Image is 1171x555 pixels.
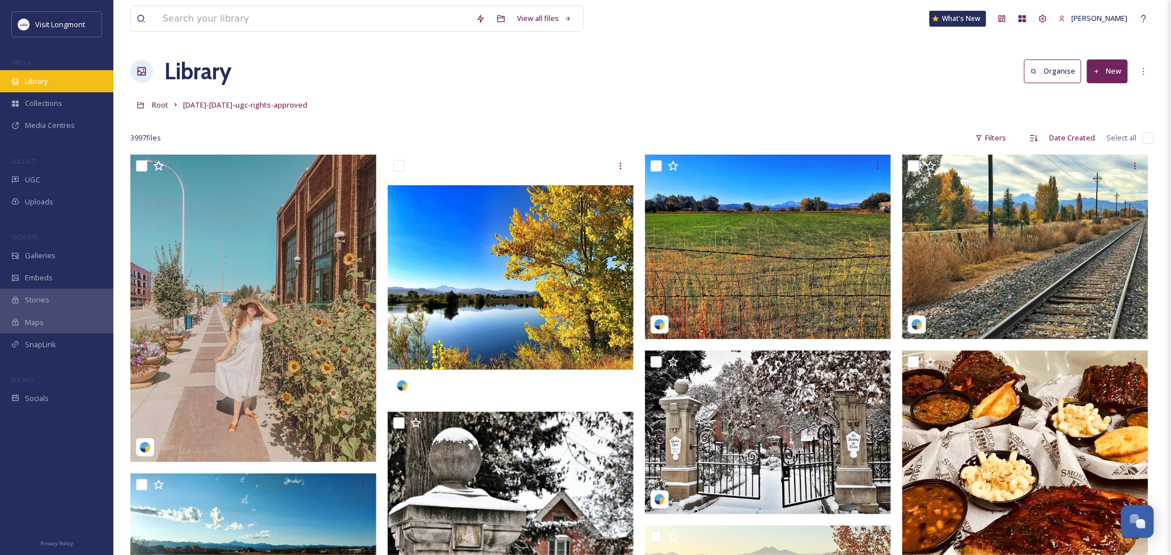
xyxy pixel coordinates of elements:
[1072,13,1128,23] span: [PERSON_NAME]
[25,76,48,87] span: Library
[11,375,34,384] span: SOCIALS
[25,294,49,305] span: Stories
[1024,59,1087,83] a: Organise
[1121,505,1154,538] button: Open Chat
[511,7,578,29] a: View all files
[25,339,56,350] span: SnapLink
[25,250,56,261] span: Galleries
[397,380,408,391] img: snapsea-logo.png
[18,19,29,30] img: longmont.jpg
[25,98,62,109] span: Collections
[35,19,85,29] span: Visit Longmont
[183,98,307,112] a: [DATE]-[DATE]-ugc-rights-approved
[25,317,44,328] span: Maps
[1024,59,1081,83] button: Organise
[911,319,923,330] img: snapsea-logo.png
[1053,7,1134,29] a: [PERSON_NAME]
[25,393,49,404] span: Socials
[388,155,634,400] img: loco_katie_2149769654512269405.jpg
[902,155,1148,339] img: fentoad72_17847505207687032.jpg
[157,6,470,31] input: Search your library
[11,233,37,241] span: WIDGETS
[40,540,73,547] span: Privacy Policy
[930,11,986,27] a: What's New
[130,133,161,143] span: 3997 file s
[11,58,31,67] span: MEDIA
[645,351,891,515] img: felicity_vintage_17855306737613428.jpg
[25,174,40,185] span: UGC
[970,127,1012,149] div: Filters
[25,120,75,131] span: Media Centres
[164,54,231,88] a: Library
[1107,133,1137,143] span: Select all
[25,197,53,207] span: Uploads
[654,319,665,330] img: snapsea-logo.png
[1087,59,1128,83] button: New
[183,100,307,110] span: [DATE]-[DATE]-ugc-rights-approved
[130,155,376,462] img: christinaclairexo_18023328349229190.jpg
[152,100,168,110] span: Root
[152,98,168,112] a: Root
[11,157,36,165] span: COLLECT
[139,442,151,453] img: snapsea-logo.png
[645,155,891,339] img: fentoad72_18106939252043319.jpg
[25,272,53,283] span: Embeds
[1044,127,1101,149] div: Date Created
[654,494,665,505] img: snapsea-logo.png
[40,536,73,549] a: Privacy Policy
